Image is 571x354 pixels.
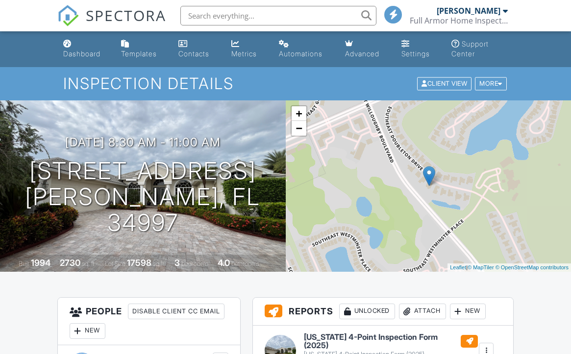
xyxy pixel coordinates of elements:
div: Automations [279,49,323,58]
a: Zoom out [292,121,306,136]
h1: [STREET_ADDRESS] [PERSON_NAME], Fl 34997 [16,158,270,236]
div: New [450,304,486,319]
h3: People [58,298,240,345]
div: Attach [399,304,446,319]
div: [PERSON_NAME] [437,6,500,16]
div: Support Center [451,40,489,58]
a: Metrics [227,35,267,63]
a: SPECTORA [57,13,166,34]
a: Support Center [447,35,512,63]
div: 17598 [127,258,151,268]
div: Contacts [178,49,209,58]
h6: [US_STATE] 4-Point Inspection Form (2025) [304,333,478,350]
div: Advanced [345,49,379,58]
a: Advanced [341,35,390,63]
div: 3 [174,258,180,268]
a: Automations (Basic) [275,35,333,63]
a: © OpenStreetMap contributors [496,264,569,270]
h1: Inspection Details [63,75,507,92]
input: Search everything... [180,6,376,25]
div: | [447,263,571,272]
span: Lot Size [105,260,125,267]
span: bathrooms [231,260,259,267]
h3: [DATE] 8:30 am - 11:00 am [65,136,221,149]
a: Zoom in [292,106,306,121]
a: Templates [117,35,166,63]
h3: Reports [253,298,514,326]
a: Leaflet [450,264,466,270]
a: Dashboard [59,35,110,63]
span: Built [19,260,29,267]
div: 1994 [31,258,50,268]
div: Client View [417,77,472,91]
a: © MapTiler [468,264,494,270]
div: New [70,323,105,339]
div: Metrics [231,49,257,58]
div: 2730 [60,258,80,268]
div: Disable Client CC Email [128,304,224,319]
a: Contacts [174,35,220,63]
img: The Best Home Inspection Software - Spectora [57,5,79,26]
span: SPECTORA [86,5,166,25]
span: sq. ft. [82,260,96,267]
span: bedrooms [181,260,208,267]
div: 4.0 [218,258,230,268]
div: Full Armor Home Inspections [410,16,508,25]
span: sq.ft. [153,260,165,267]
a: Settings [397,35,440,63]
div: More [475,77,507,91]
div: Settings [401,49,430,58]
div: Dashboard [63,49,100,58]
div: Unlocked [339,304,395,319]
div: Templates [121,49,157,58]
a: Client View [416,79,474,87]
